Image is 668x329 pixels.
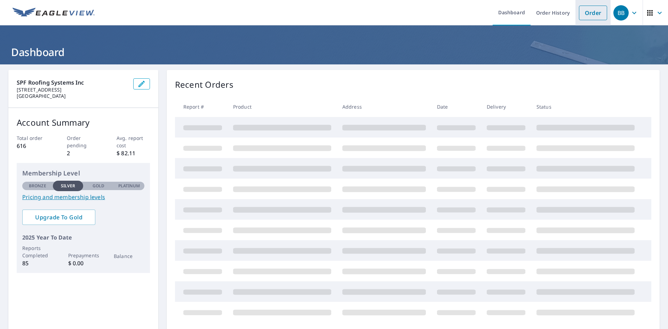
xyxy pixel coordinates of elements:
[114,252,144,260] p: Balance
[17,134,50,142] p: Total order
[431,96,481,117] th: Date
[117,149,150,157] p: $ 82.11
[93,183,104,189] p: Gold
[28,213,90,221] span: Upgrade To Gold
[68,252,99,259] p: Prepayments
[67,134,100,149] p: Order pending
[531,96,640,117] th: Status
[17,93,128,99] p: [GEOGRAPHIC_DATA]
[13,8,95,18] img: EV Logo
[175,96,228,117] th: Report #
[228,96,337,117] th: Product
[22,210,95,225] a: Upgrade To Gold
[22,169,144,178] p: Membership Level
[22,193,144,201] a: Pricing and membership levels
[17,87,128,93] p: [STREET_ADDRESS]
[17,116,150,129] p: Account Summary
[337,96,431,117] th: Address
[67,149,100,157] p: 2
[22,233,144,242] p: 2025 Year To Date
[22,259,53,267] p: 85
[17,142,50,150] p: 616
[29,183,46,189] p: Bronze
[481,96,531,117] th: Delivery
[61,183,75,189] p: Silver
[117,134,150,149] p: Avg. report cost
[579,6,607,20] a: Order
[22,244,53,259] p: Reports Completed
[8,45,660,59] h1: Dashboard
[613,5,629,21] div: BB
[118,183,140,189] p: Platinum
[17,78,128,87] p: SPF Roofing Systems Inc
[68,259,99,267] p: $ 0.00
[175,78,233,91] p: Recent Orders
